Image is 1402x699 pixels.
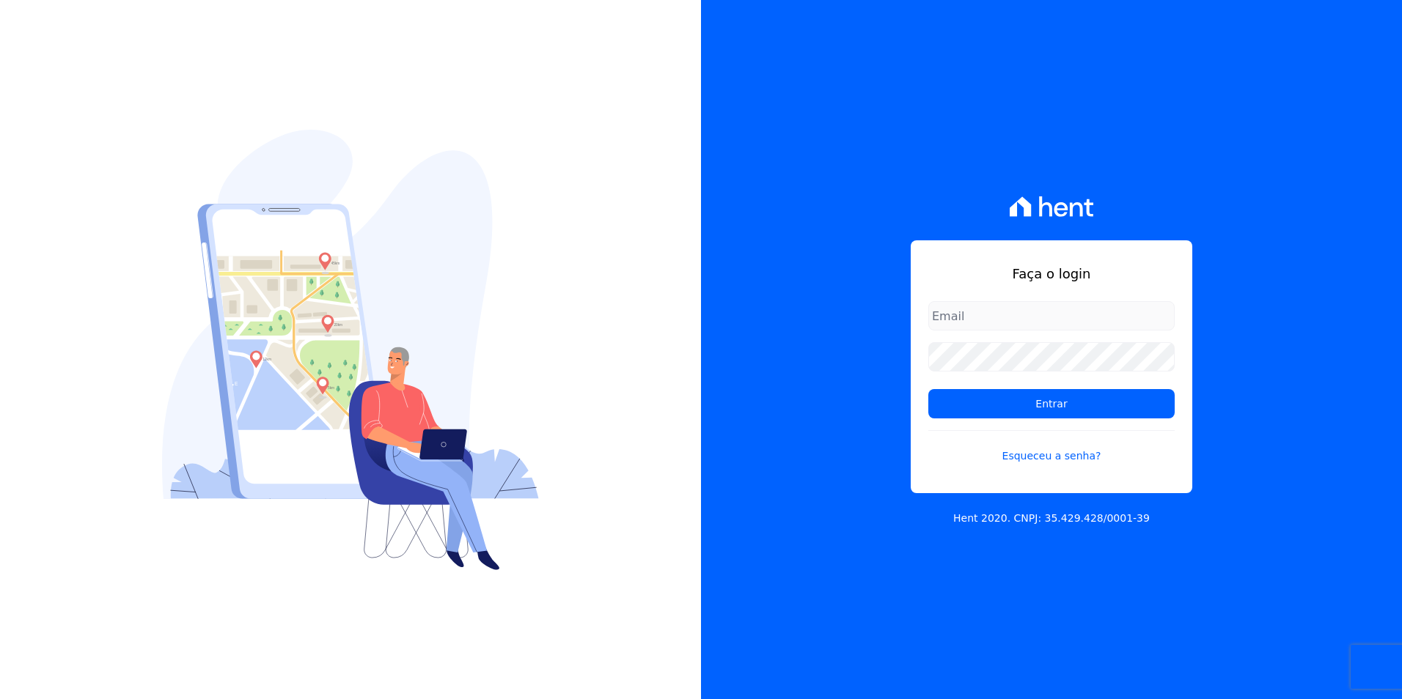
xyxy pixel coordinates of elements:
h1: Faça o login [928,264,1175,284]
input: Entrar [928,389,1175,418]
p: Hent 2020. CNPJ: 35.429.428/0001-39 [953,511,1150,526]
a: Esqueceu a senha? [928,430,1175,464]
img: Login [162,130,539,570]
input: Email [928,301,1175,330]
